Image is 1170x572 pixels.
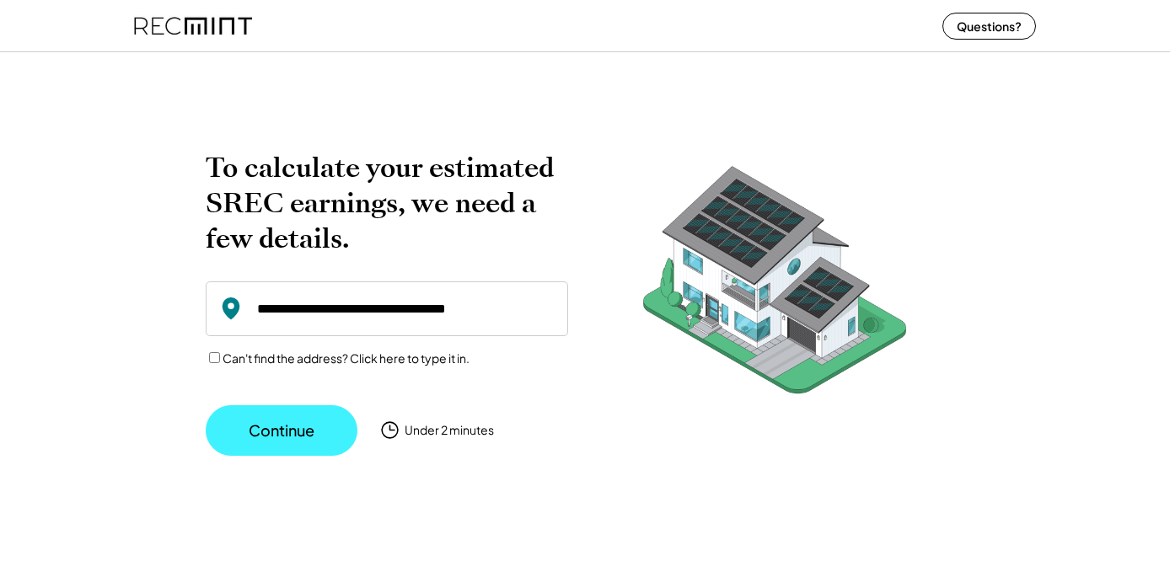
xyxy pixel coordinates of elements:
[942,13,1036,40] button: Questions?
[610,150,939,420] img: RecMintArtboard%207.png
[206,405,357,456] button: Continue
[206,150,568,256] h2: To calculate your estimated SREC earnings, we need a few details.
[134,3,252,48] img: recmint-logotype%403x%20%281%29.jpeg
[223,350,470,366] label: Can't find the address? Click here to type it in.
[405,422,494,439] div: Under 2 minutes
